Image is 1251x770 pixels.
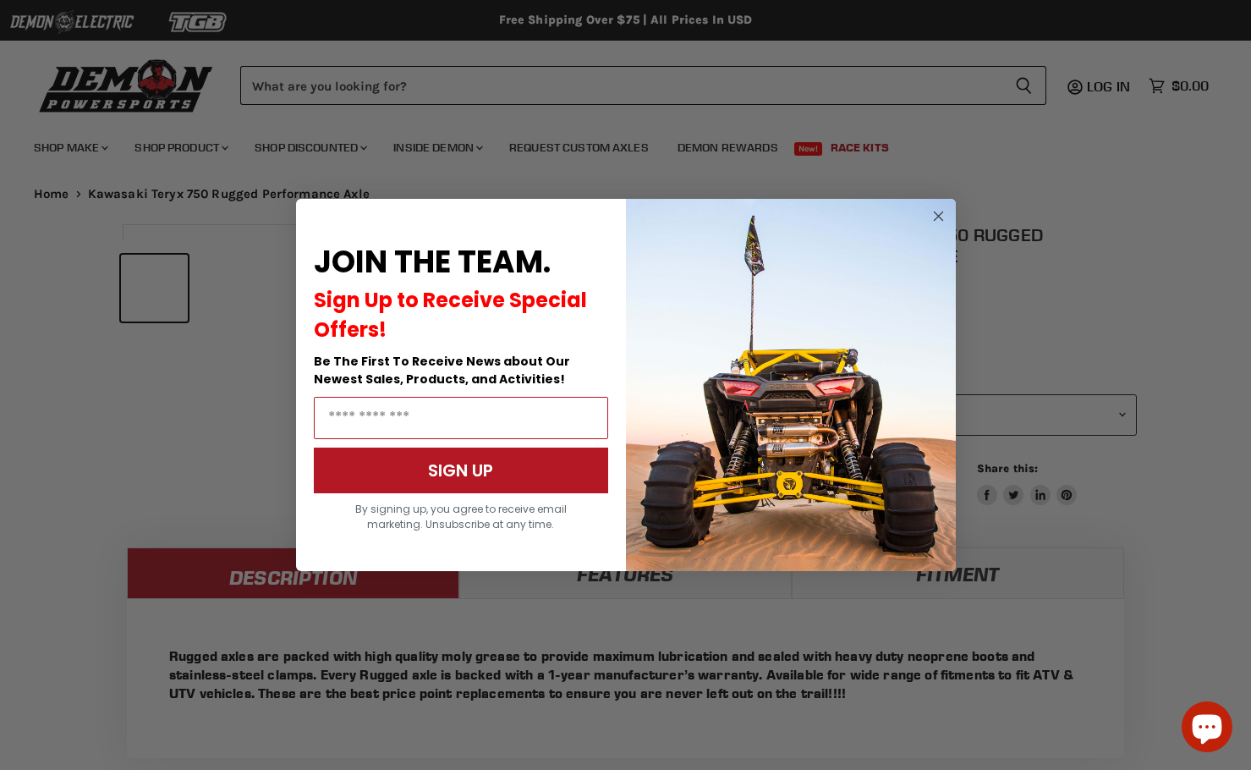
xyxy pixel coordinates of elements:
input: Email Address [314,397,608,439]
button: SIGN UP [314,448,608,493]
span: Be The First To Receive News about Our Newest Sales, Products, and Activities! [314,353,570,388]
span: By signing up, you agree to receive email marketing. Unsubscribe at any time. [355,502,567,531]
img: a9095488-b6e7-41ba-879d-588abfab540b.jpeg [626,199,956,571]
button: Close dialog [928,206,949,227]
span: Sign Up to Receive Special Offers! [314,286,587,344]
span: JOIN THE TEAM. [314,240,551,283]
inbox-online-store-chat: Shopify online store chat [1177,701,1237,756]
